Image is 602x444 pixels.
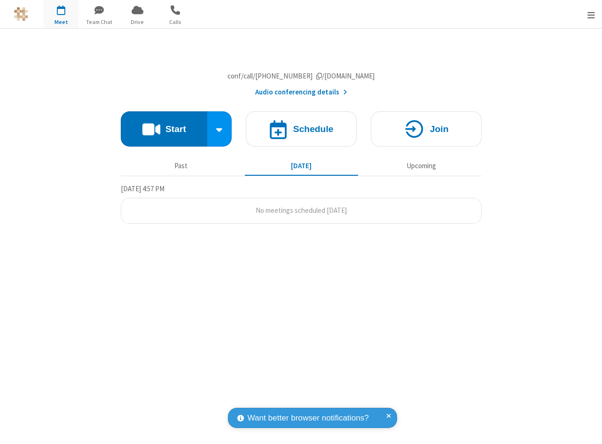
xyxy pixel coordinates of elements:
button: Start [121,111,208,147]
span: Meet [44,18,79,26]
h4: Schedule [293,125,334,133]
button: [DATE] [244,157,358,175]
span: Calls [158,18,193,26]
span: Drive [120,18,155,26]
h4: Start [165,125,186,133]
button: Join [371,111,482,147]
h4: Join [430,125,449,133]
button: Past [124,157,237,175]
span: [DATE] 4:57 PM [121,184,164,193]
div: Start conference options [207,111,232,147]
iframe: Chat [579,420,595,437]
section: Account details [121,47,482,98]
button: Upcoming [365,157,478,175]
span: Copy my meeting room link [227,71,375,80]
span: Want better browser notifications? [248,412,369,424]
span: Team Chat [82,18,117,26]
button: Audio conferencing details [255,87,347,98]
section: Today's Meetings [121,183,482,224]
span: No meetings scheduled [DATE] [256,206,347,215]
button: Copy my meeting room linkCopy my meeting room link [227,71,375,82]
img: iotum.​ucaas.​tech [14,7,28,21]
button: Schedule [246,111,357,147]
